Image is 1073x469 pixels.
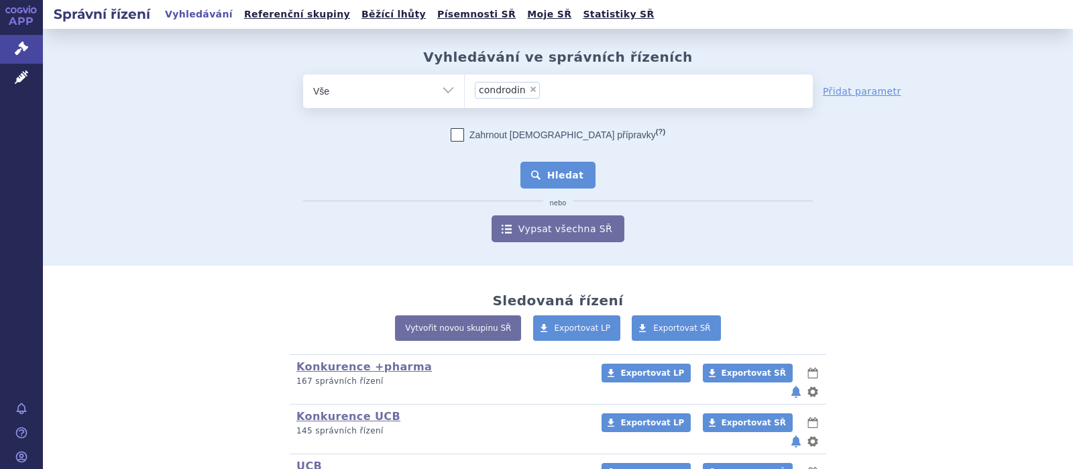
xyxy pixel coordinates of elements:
a: Exportovat LP [533,315,621,341]
a: Písemnosti SŘ [433,5,520,23]
h2: Správní řízení [43,5,161,23]
a: Exportovat SŘ [703,364,793,382]
a: Exportovat SŘ [703,413,793,432]
span: × [529,85,537,93]
h2: Sledovaná řízení [492,293,623,309]
a: Vypsat všechna SŘ [492,215,624,242]
label: Zahrnout [DEMOGRAPHIC_DATA] přípravky [451,128,665,142]
a: Vytvořit novou skupinu SŘ [395,315,521,341]
button: lhůty [806,365,820,381]
button: lhůty [806,415,820,431]
p: 145 správních řízení [296,425,584,437]
a: Statistiky SŘ [579,5,658,23]
button: notifikace [789,384,803,400]
a: Vyhledávání [161,5,237,23]
a: Referenční skupiny [240,5,354,23]
input: condrodin [544,81,614,98]
a: Konkurence UCB [296,410,400,423]
a: Exportovat LP [602,413,691,432]
button: nastavení [806,433,820,450]
a: Konkurence +pharma [296,360,432,373]
span: Exportovat LP [620,368,684,378]
abbr: (?) [656,127,665,136]
span: condrodin [479,85,526,95]
span: Exportovat SŘ [722,418,786,427]
a: Moje SŘ [523,5,575,23]
button: nastavení [806,384,820,400]
a: Exportovat LP [602,364,691,382]
a: Běžící lhůty [357,5,430,23]
span: Exportovat LP [620,418,684,427]
button: notifikace [789,433,803,450]
h2: Vyhledávání ve správních řízeních [423,49,693,65]
button: Hledat [520,162,596,189]
a: Přidat parametr [823,85,901,98]
a: Exportovat SŘ [632,315,721,341]
span: Exportovat LP [555,323,611,333]
i: nebo [543,199,573,207]
span: Exportovat SŘ [722,368,786,378]
p: 167 správních řízení [296,376,584,387]
span: Exportovat SŘ [653,323,711,333]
